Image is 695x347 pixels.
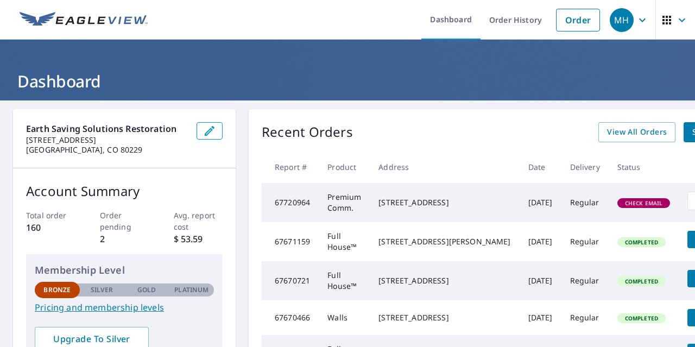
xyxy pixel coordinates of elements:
p: Total order [26,210,75,221]
h1: Dashboard [13,70,682,92]
div: MH [610,8,634,32]
span: Check Email [618,199,669,207]
p: Bronze [43,285,71,295]
td: Regular [561,261,609,300]
p: [STREET_ADDRESS] [26,135,188,145]
p: 160 [26,221,75,234]
p: Recent Orders [262,122,353,142]
p: Platinum [174,285,208,295]
p: Gold [137,285,156,295]
td: Premium Comm. [319,183,370,222]
td: [DATE] [520,222,561,261]
td: 67720964 [262,183,319,222]
td: 67670466 [262,300,319,335]
div: [STREET_ADDRESS][PERSON_NAME] [378,236,510,247]
td: Full House™ [319,261,370,300]
td: [DATE] [520,300,561,335]
td: Regular [561,222,609,261]
span: View All Orders [607,125,667,139]
a: View All Orders [598,122,675,142]
span: Completed [618,238,665,246]
span: Upgrade To Silver [43,333,140,345]
th: Report # [262,151,319,183]
span: Completed [618,277,665,285]
img: EV Logo [20,12,148,28]
th: Product [319,151,370,183]
td: Walls [319,300,370,335]
a: Order [556,9,600,31]
td: 67670721 [262,261,319,300]
td: Full House™ [319,222,370,261]
p: Membership Level [35,263,214,277]
p: Earth Saving Solutions Restoration [26,122,188,135]
p: [GEOGRAPHIC_DATA], CO 80229 [26,145,188,155]
p: Order pending [100,210,149,232]
td: 67671159 [262,222,319,261]
span: Completed [618,314,665,322]
p: $ 53.59 [174,232,223,245]
div: [STREET_ADDRESS] [378,312,510,323]
td: Regular [561,183,609,222]
td: [DATE] [520,261,561,300]
p: Silver [91,285,113,295]
th: Date [520,151,561,183]
td: Regular [561,300,609,335]
div: [STREET_ADDRESS] [378,275,510,286]
th: Delivery [561,151,609,183]
p: Avg. report cost [174,210,223,232]
p: 2 [100,232,149,245]
p: Account Summary [26,181,223,201]
th: Address [370,151,519,183]
div: [STREET_ADDRESS] [378,197,510,208]
th: Status [609,151,679,183]
td: [DATE] [520,183,561,222]
a: Pricing and membership levels [35,301,214,314]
